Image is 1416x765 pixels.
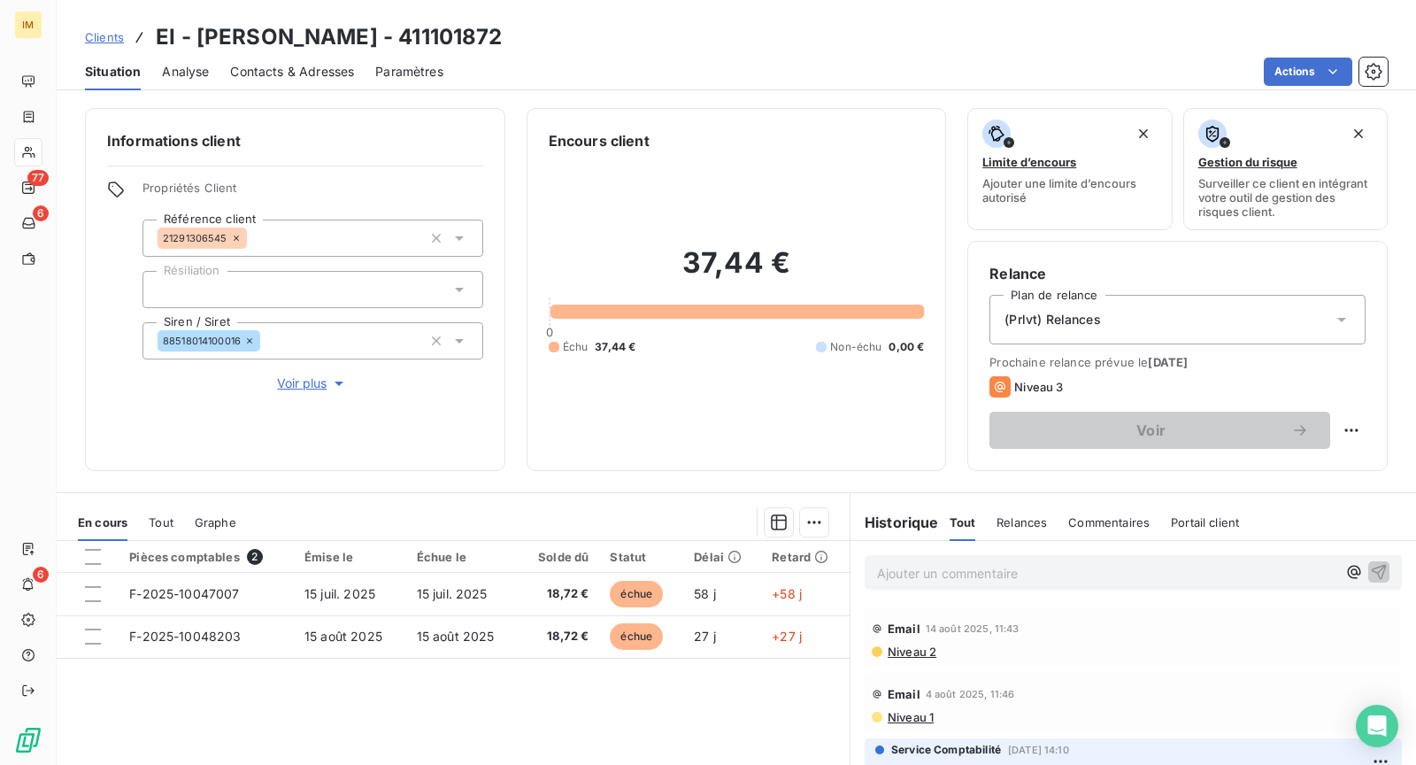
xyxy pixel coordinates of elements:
[610,623,663,650] span: échue
[85,30,124,44] span: Clients
[260,333,274,349] input: Ajouter une valeur
[886,710,934,724] span: Niveau 1
[546,325,553,339] span: 0
[772,550,839,564] div: Retard
[772,629,802,644] span: +27 j
[33,205,49,221] span: 6
[989,412,1330,449] button: Voir
[1198,176,1373,219] span: Surveiller ce client en intégrant votre outil de gestion des risques client.
[149,515,173,529] span: Tout
[375,63,443,81] span: Paramètres
[158,282,172,297] input: Ajouter une valeur
[889,339,924,355] span: 0,00 €
[1148,355,1188,369] span: [DATE]
[891,742,1001,758] span: Service Comptabilité
[163,336,241,346] span: 88518014100016
[888,687,920,701] span: Email
[156,21,503,53] h3: EI - [PERSON_NAME] - 411101872
[967,108,1172,230] button: Limite d’encoursAjouter une limite d’encours autorisé
[162,63,209,81] span: Analyse
[926,623,1020,634] span: 14 août 2025, 11:43
[694,629,716,644] span: 27 j
[129,549,283,565] div: Pièces comptables
[85,28,124,46] a: Clients
[528,550,589,564] div: Solde dû
[129,629,241,644] span: F-2025-10048203
[27,170,49,186] span: 77
[610,581,663,607] span: échue
[85,63,141,81] span: Situation
[142,374,483,393] button: Voir plus
[1171,515,1239,529] span: Portail client
[14,726,42,754] img: Logo LeanPay
[886,645,936,659] span: Niveau 2
[417,586,488,601] span: 15 juil. 2025
[304,629,382,644] span: 15 août 2025
[950,515,976,529] span: Tout
[195,515,236,529] span: Graphe
[247,549,263,565] span: 2
[528,585,589,603] span: 18,72 €
[417,629,495,644] span: 15 août 2025
[247,230,261,246] input: Ajouter une valeur
[610,550,673,564] div: Statut
[78,515,127,529] span: En cours
[549,245,925,298] h2: 37,44 €
[1011,423,1291,437] span: Voir
[830,339,881,355] span: Non-échu
[694,586,716,601] span: 58 j
[595,339,635,355] span: 37,44 €
[982,155,1076,169] span: Limite d’encours
[14,11,42,39] div: IM
[304,550,396,564] div: Émise le
[989,263,1366,284] h6: Relance
[142,181,483,205] span: Propriétés Client
[926,689,1015,699] span: 4 août 2025, 11:46
[989,355,1366,369] span: Prochaine relance prévue le
[1264,58,1352,86] button: Actions
[304,586,375,601] span: 15 juil. 2025
[694,550,750,564] div: Délai
[997,515,1047,529] span: Relances
[528,628,589,645] span: 18,72 €
[107,130,483,151] h6: Informations client
[982,176,1157,205] span: Ajouter une limite d’encours autorisé
[1198,155,1297,169] span: Gestion du risque
[163,233,227,243] span: 21291306545
[33,567,49,583] span: 6
[549,130,650,151] h6: Encours client
[850,512,939,533] h6: Historique
[1004,311,1100,328] span: (Prlvt) Relances
[1068,515,1150,529] span: Commentaires
[417,550,508,564] div: Échue le
[1008,745,1069,755] span: [DATE] 14:10
[1183,108,1388,230] button: Gestion du risqueSurveiller ce client en intégrant votre outil de gestion des risques client.
[230,63,354,81] span: Contacts & Adresses
[888,622,920,636] span: Email
[772,586,802,601] span: +58 j
[277,375,348,392] span: Voir plus
[1356,705,1398,747] div: Open Intercom Messenger
[563,339,589,355] span: Échu
[129,586,239,601] span: F-2025-10047007
[1014,380,1063,394] span: Niveau 3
